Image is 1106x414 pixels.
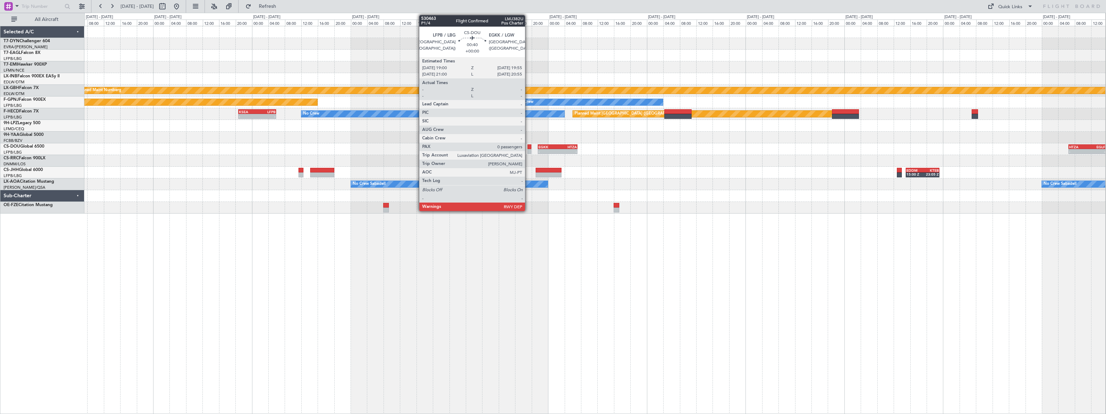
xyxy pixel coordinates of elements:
div: [DATE] - [DATE] [154,14,181,20]
div: 08:00 [1075,20,1091,26]
div: - [1069,149,1087,154]
div: 16:00 [614,20,630,26]
div: KTEB [923,168,939,172]
span: 9H-LPZ [4,121,18,125]
div: 16:00 [515,20,532,26]
div: 16:00 [318,20,334,26]
div: 20:00 [236,20,252,26]
span: OE-FZE [4,203,18,207]
button: Refresh [242,1,285,12]
div: Planned Maint Nurnberg [77,85,121,96]
div: 00:00 [647,20,663,26]
div: 20:00 [334,20,351,26]
div: 12:00 [697,20,713,26]
div: 20:00 [927,20,943,26]
div: Quick Links [998,4,1022,11]
a: T7-EAGLFalcon 8X [4,51,40,55]
div: 00:00 [943,20,960,26]
div: 00:00 [844,20,861,26]
div: 12:00 [894,20,910,26]
a: F-GPNJFalcon 900EX [4,98,46,102]
div: 20:00 [433,20,449,26]
input: Trip Number [22,1,62,12]
span: CS-RRC [4,156,19,160]
div: [DATE] - [DATE] [1043,14,1070,20]
div: No Crew Sabadell [353,179,386,189]
span: [DATE] - [DATE] [121,3,154,10]
div: 08:00 [482,20,499,26]
span: LX-INB [4,74,17,78]
div: 00:00 [548,20,565,26]
a: EDLW/DTM [4,91,24,96]
a: CS-DOUGlobal 6500 [4,144,44,149]
a: T7-EMIHawker 900XP [4,62,47,67]
div: - [239,114,257,118]
a: LFPB/LBG [4,56,22,61]
div: 08:00 [581,20,598,26]
div: 04:00 [170,20,186,26]
div: 16:00 [121,20,137,26]
div: 08:00 [186,20,202,26]
div: 00:00 [1042,20,1058,26]
a: CS-RRCFalcon 900LX [4,156,45,160]
a: LFMN/NCE [4,68,24,73]
div: 08:00 [779,20,795,26]
span: Refresh [253,4,283,9]
div: [DATE] - [DATE] [86,14,113,20]
div: 04:00 [762,20,778,26]
div: 08:00 [88,20,104,26]
div: 16:00 [812,20,828,26]
div: 00:00 [252,20,268,26]
div: 08:00 [680,20,696,26]
div: EGLF [1087,145,1105,149]
div: 16:00 [1009,20,1026,26]
div: - [558,149,577,154]
span: T7-DYN [4,39,19,43]
a: LFMD/CEQ [4,126,24,132]
div: 12:00 [499,20,515,26]
div: No Crew [303,109,319,119]
div: HTZA [558,145,577,149]
span: CS-JHH [4,168,19,172]
div: 20:00 [729,20,745,26]
div: 12:00 [795,20,811,26]
span: F-HECD [4,109,19,114]
a: LFPB/LBG [4,150,22,155]
span: All Aircraft [18,17,75,22]
div: 20:00 [1026,20,1042,26]
div: 04:00 [960,20,976,26]
div: 08:00 [976,20,993,26]
div: 16:00 [219,20,235,26]
div: No Crew Sabadell [1044,179,1077,189]
div: 08:00 [384,20,400,26]
a: [PERSON_NAME]/QSA [4,185,45,190]
div: 00:00 [746,20,762,26]
div: 04:00 [664,20,680,26]
a: CS-JHHGlobal 6000 [4,168,43,172]
div: 00:00 [449,20,466,26]
div: - [257,114,275,118]
div: 16:00 [910,20,927,26]
a: LFPB/LBG [4,103,22,108]
a: DNMM/LOS [4,161,26,167]
div: 12:00 [104,20,120,26]
span: LX-GBH [4,86,19,90]
span: T7-EMI [4,62,17,67]
div: - [1087,149,1105,154]
div: 12:00 [993,20,1009,26]
div: [DATE] - [DATE] [253,14,280,20]
div: 20:00 [532,20,548,26]
a: LX-AOACitation Mustang [4,180,54,184]
div: LFPB [257,110,275,114]
span: LX-AOA [4,180,20,184]
div: EDDM [906,168,922,172]
div: 20:00 [631,20,647,26]
div: No Crew [517,97,534,107]
span: T7-EAGL [4,51,21,55]
div: 00:00 [153,20,169,26]
div: Planned Maint [GEOGRAPHIC_DATA] ([GEOGRAPHIC_DATA]) [575,109,686,119]
div: EGKK [538,145,558,149]
a: FCBB/BZV [4,138,22,143]
div: - [538,149,558,154]
div: [DATE] - [DATE] [944,14,972,20]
